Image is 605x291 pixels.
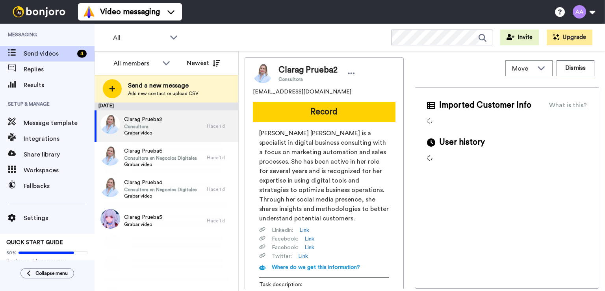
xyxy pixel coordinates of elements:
[20,268,74,278] button: Collapse menu
[128,90,199,97] span: Add new contact or upload CSV
[207,123,234,129] div: Hace 1 d
[124,130,162,136] span: Grabar vídeo
[304,235,314,243] a: Link
[278,64,338,76] span: Clarag Prueba2
[9,6,69,17] img: bj-logo-header-white.svg
[24,181,95,191] span: Fallbacks
[299,226,309,234] a: Link
[128,81,199,90] span: Send a new message
[298,252,308,260] a: Link
[253,63,273,83] img: Image of Clara Guzmán Afonso
[100,209,120,229] img: d9178cab-f1e9-48c6-951f-a5e6602b9f22.jpg
[181,55,226,71] button: Newest
[24,166,95,175] span: Workspaces
[207,218,234,224] div: Hace 1 d
[124,213,162,221] span: Clarag Prueba5
[124,123,162,130] span: Consultora
[100,6,160,17] span: Video messaging
[439,99,531,111] span: Imported Customer Info
[24,80,95,90] span: Results
[113,33,166,43] span: All
[557,60,594,76] button: Dismiss
[124,116,162,123] span: Clarag Prueba2
[124,221,162,228] span: Grabar vídeo
[6,240,63,245] span: QUICK START GUIDE
[304,244,314,252] a: Link
[24,213,95,223] span: Settings
[272,226,293,234] span: Linkedin :
[124,179,197,187] span: Clarag Prueba4
[253,88,351,96] span: [EMAIL_ADDRESS][DOMAIN_NAME]
[207,155,234,161] div: Hace 1 d
[100,146,120,166] img: 79d9a5dc-e7c1-4997-96a3-d565132645ea.jpg
[259,129,389,223] span: [PERSON_NAME] [PERSON_NAME] is a specialist in digital business consulting with a focus on market...
[253,102,395,122] button: Record
[512,64,533,73] span: Move
[95,103,238,110] div: [DATE]
[124,161,197,168] span: Grabar vídeo
[6,250,17,256] span: 80%
[6,257,88,264] span: Send more video messages
[24,134,95,144] span: Integrations
[113,59,158,68] div: All members
[24,49,74,58] span: Send videos
[549,101,587,110] div: What is this?
[278,76,338,82] span: Consultora
[124,187,197,193] span: Consultora en Negocios Digitales
[83,6,95,18] img: vm-color.svg
[259,281,314,289] span: Task description :
[272,252,292,260] span: Twitter :
[100,114,120,134] img: 7e6e5a9e-4c56-4eb2-9348-4dd4a3d66892.jpg
[272,265,360,270] span: Where do we get this information?
[547,30,592,45] button: Upgrade
[207,186,234,192] div: Hace 1 d
[272,235,298,243] span: Facebook :
[124,147,197,155] span: Clarag Prueba6
[100,177,120,197] img: 97365ae2-3399-40f2-8aab-cced2aea006b.jpg
[24,65,95,74] span: Replies
[77,50,87,58] div: 4
[124,155,197,161] span: Consultora en Negocios Digitales
[24,118,95,128] span: Message template
[24,150,95,159] span: Share library
[439,136,485,148] span: User history
[124,193,197,199] span: Grabar vídeo
[272,244,298,252] span: Facebook :
[35,270,68,276] span: Collapse menu
[500,30,539,45] button: Invite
